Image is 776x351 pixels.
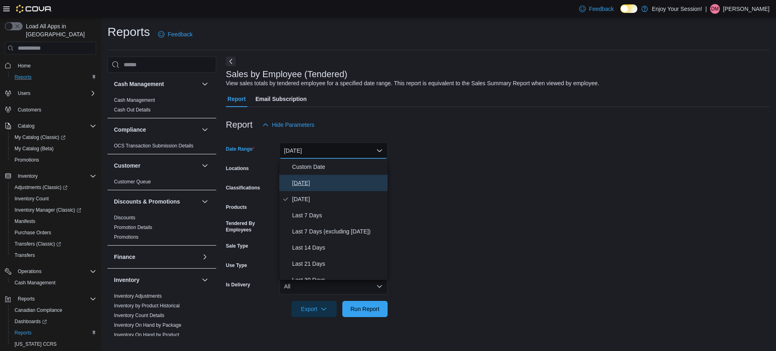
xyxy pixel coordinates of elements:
[11,305,65,315] a: Canadian Compliance
[8,182,99,193] a: Adjustments (Classic)
[8,216,99,227] button: Manifests
[11,228,96,238] span: Purchase Orders
[15,267,96,276] span: Operations
[292,210,384,220] span: Last 7 Days
[18,63,31,69] span: Home
[114,293,162,299] a: Inventory Adjustments
[292,162,384,172] span: Custom Date
[168,30,192,38] span: Feedback
[8,143,99,154] button: My Catalog (Beta)
[291,301,337,317] button: Export
[15,88,96,98] span: Users
[114,322,181,328] a: Inventory On Hand by Package
[16,5,52,13] img: Cova
[8,154,99,166] button: Promotions
[292,227,384,236] span: Last 7 Days (excluding [DATE])
[108,177,216,190] div: Customer
[711,4,719,14] span: DM
[226,262,247,269] label: Use Type
[200,161,210,170] button: Customer
[15,341,57,347] span: [US_STATE] CCRS
[2,266,99,277] button: Operations
[8,227,99,238] button: Purchase Orders
[272,121,314,129] span: Hide Parameters
[15,294,96,304] span: Reports
[15,184,67,191] span: Adjustments (Classic)
[11,155,42,165] a: Promotions
[11,250,96,260] span: Transfers
[11,216,38,226] a: Manifests
[15,195,49,202] span: Inventory Count
[114,198,198,206] button: Discounts & Promotions
[15,88,34,98] button: Users
[114,303,180,309] span: Inventory by Product Historical
[350,305,380,313] span: Run Report
[226,204,247,210] label: Products
[8,327,99,338] button: Reports
[226,165,249,172] label: Locations
[15,267,45,276] button: Operations
[11,239,64,249] a: Transfers (Classic)
[279,143,388,159] button: [DATE]
[11,144,57,153] a: My Catalog (Beta)
[11,339,96,349] span: Washington CCRS
[200,197,210,206] button: Discounts & Promotions
[114,253,135,261] h3: Finance
[15,157,39,163] span: Promotions
[200,275,210,285] button: Inventory
[114,97,155,103] a: Cash Management
[11,228,55,238] a: Purchase Orders
[15,60,96,70] span: Home
[589,5,614,13] span: Feedback
[114,313,164,318] a: Inventory Count Details
[23,22,96,38] span: Load All Apps in [GEOGRAPHIC_DATA]
[114,126,198,134] button: Compliance
[108,24,150,40] h1: Reports
[226,220,276,233] label: Tendered By Employees
[342,301,388,317] button: Run Report
[8,193,99,204] button: Inventory Count
[114,143,194,149] a: OCS Transaction Submission Details
[11,250,38,260] a: Transfers
[226,282,250,288] label: Is Delivery
[11,205,96,215] span: Inventory Manager (Classic)
[114,224,152,231] span: Promotion Details
[11,317,96,326] span: Dashboards
[15,171,41,181] button: Inventory
[8,238,99,250] a: Transfers (Classic)
[259,117,318,133] button: Hide Parameters
[8,316,99,327] a: Dashboards
[11,278,96,288] span: Cash Management
[226,120,253,130] h3: Report
[8,338,99,350] button: [US_STATE] CCRS
[114,198,180,206] h3: Discounts & Promotions
[15,218,35,225] span: Manifests
[18,123,34,129] span: Catalog
[11,328,35,338] a: Reports
[279,159,388,280] div: Select listbox
[15,252,35,259] span: Transfers
[11,278,59,288] a: Cash Management
[15,294,38,304] button: Reports
[114,80,198,88] button: Cash Management
[114,215,135,221] a: Discounts
[11,194,52,204] a: Inventory Count
[292,243,384,252] span: Last 14 Days
[296,301,332,317] span: Export
[15,134,65,141] span: My Catalog (Classic)
[11,72,35,82] a: Reports
[15,207,81,213] span: Inventory Manager (Classic)
[11,317,50,326] a: Dashboards
[114,234,139,240] span: Promotions
[15,307,62,313] span: Canadian Compliance
[11,183,71,192] a: Adjustments (Classic)
[114,126,146,134] h3: Compliance
[292,178,384,188] span: [DATE]
[226,57,236,66] button: Next
[114,276,139,284] h3: Inventory
[8,71,99,83] button: Reports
